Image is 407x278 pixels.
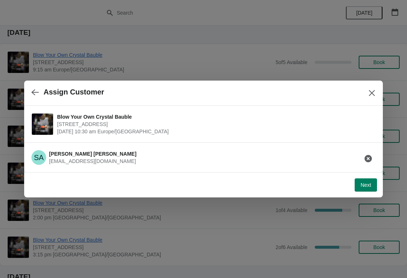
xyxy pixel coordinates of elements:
span: Blow Your Own Crystal Bauble [57,113,372,121]
span: [DATE] 10:30 am Europe/[GEOGRAPHIC_DATA] [57,128,372,135]
button: Close [365,86,378,100]
span: [STREET_ADDRESS] [57,121,372,128]
text: SA [34,153,44,162]
span: [PERSON_NAME] [PERSON_NAME] [49,151,137,157]
button: Next [355,178,377,192]
h2: Assign Customer [44,88,104,96]
span: Sampson [31,150,46,165]
span: Next [361,182,371,188]
img: Blow Your Own Crystal Bauble | Cumbria Crystal, Canal Street, Ulverston LA12 7LB, UK | December 2... [32,114,53,135]
span: [EMAIL_ADDRESS][DOMAIN_NAME] [49,158,136,164]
